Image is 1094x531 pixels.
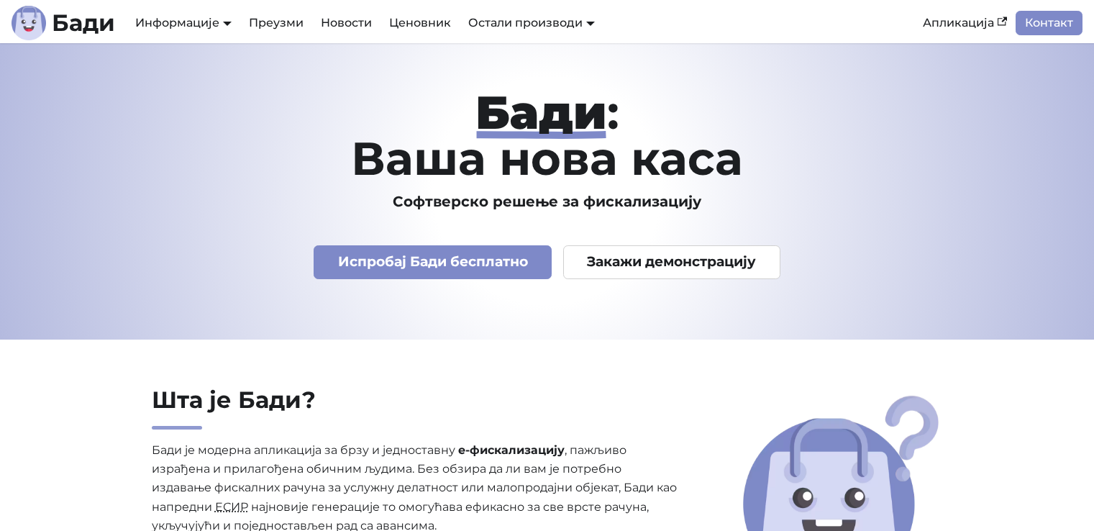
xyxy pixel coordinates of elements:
h1: : Ваша нова каса [84,89,1011,181]
abbr: Електронски систем за издавање рачуна [215,500,248,514]
a: Новости [312,11,380,35]
a: Остали производи [468,16,595,29]
a: Информације [135,16,232,29]
strong: Бади [475,84,607,140]
h2: Шта је Бади? [152,386,683,430]
b: Бади [52,12,115,35]
a: Испробај Бади бесплатно [314,245,552,279]
a: Апликација [914,11,1016,35]
a: Закажи демонстрацију [563,245,780,279]
a: Контакт [1016,11,1082,35]
strong: е-фискализацију [458,443,565,457]
img: Лого [12,6,46,40]
h3: Софтверско решење за фискализацију [84,193,1011,211]
a: Преузми [240,11,312,35]
a: Ценовник [380,11,460,35]
a: ЛогоБади [12,6,115,40]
